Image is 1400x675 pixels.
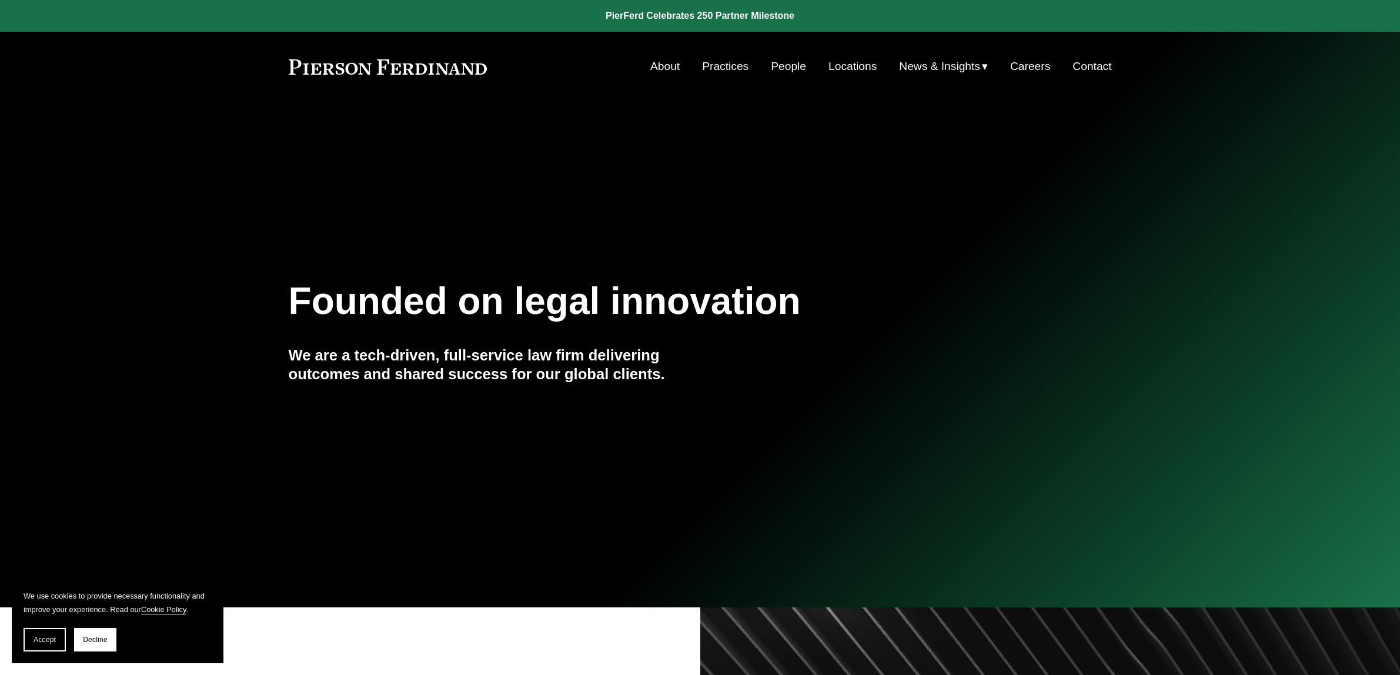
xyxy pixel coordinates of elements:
[771,55,806,78] a: People
[289,346,700,384] h4: We are a tech-driven, full-service law firm delivering outcomes and shared success for our global...
[34,636,56,644] span: Accept
[12,577,223,663] section: Cookie banner
[1010,55,1050,78] a: Careers
[702,55,749,78] a: Practices
[74,628,116,651] button: Decline
[650,55,680,78] a: About
[1072,55,1111,78] a: Contact
[83,636,108,644] span: Decline
[24,589,212,616] p: We use cookies to provide necessary functionality and improve your experience. Read our .
[141,605,186,614] a: Cookie Policy
[828,55,877,78] a: Locations
[289,280,975,323] h1: Founded on legal innovation
[24,628,66,651] button: Accept
[899,55,988,78] a: folder dropdown
[899,56,980,77] span: News & Insights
